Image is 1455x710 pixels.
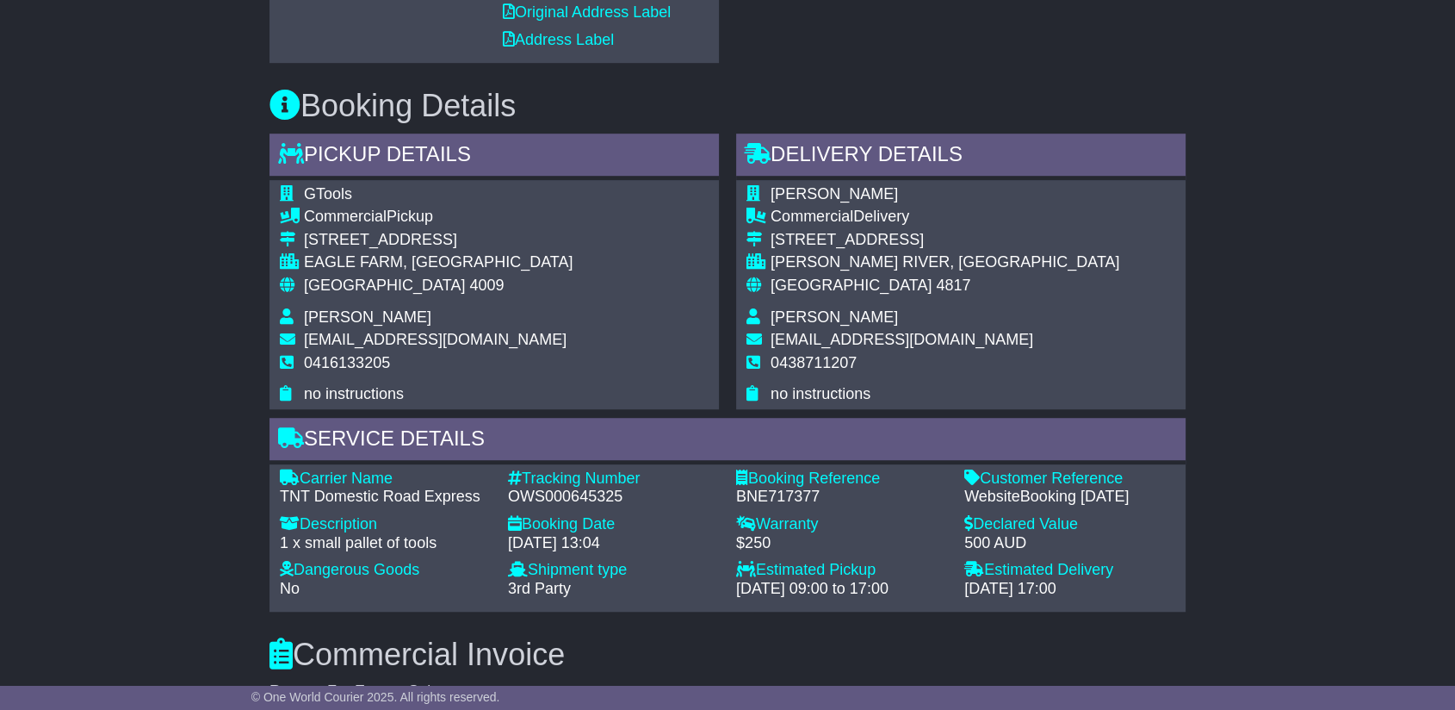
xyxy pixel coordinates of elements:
[736,488,947,507] div: BNE717377
[736,561,947,580] div: Estimated Pickup
[771,253,1119,272] div: [PERSON_NAME] RIVER, [GEOGRAPHIC_DATA]
[508,515,719,534] div: Booking Date
[251,690,500,704] span: © One World Courier 2025. All rights reserved.
[771,185,898,202] span: [PERSON_NAME]
[771,354,857,371] span: 0438711207
[771,277,932,294] span: [GEOGRAPHIC_DATA]
[771,231,1119,250] div: [STREET_ADDRESS]
[304,331,567,348] span: [EMAIL_ADDRESS][DOMAIN_NAME]
[280,515,491,534] div: Description
[269,89,1186,123] h3: Booking Details
[280,470,491,489] div: Carrier Name
[771,208,853,225] span: Commercial
[736,580,947,599] div: [DATE] 09:00 to 17:00
[964,580,1175,599] div: [DATE] 17:00
[936,277,970,294] span: 4817
[280,561,491,580] div: Dangerous Goods
[503,3,671,21] a: Original Address Label
[508,470,719,489] div: Tracking Number
[736,470,947,489] div: Booking Reference
[508,488,719,507] div: OWS000645325
[269,682,1186,701] div: Reason For Export: Sale
[508,561,719,580] div: Shipment type
[280,580,300,597] span: No
[508,534,719,553] div: [DATE] 13:04
[771,308,898,326] span: [PERSON_NAME]
[304,208,573,227] div: Pickup
[771,208,1119,227] div: Delivery
[280,534,491,553] div: 1 x small pallet of tools
[304,308,431,326] span: [PERSON_NAME]
[304,277,465,294] span: [GEOGRAPHIC_DATA]
[304,385,404,402] span: no instructions
[304,354,390,371] span: 0416133205
[771,331,1033,348] span: [EMAIL_ADDRESS][DOMAIN_NAME]
[503,31,614,48] a: Address Label
[508,580,571,597] span: 3rd Party
[964,488,1175,507] div: WebsiteBooking [DATE]
[964,534,1175,553] div: 500 AUD
[736,534,947,553] div: $250
[304,231,573,250] div: [STREET_ADDRESS]
[269,638,1186,672] h3: Commercial Invoice
[964,515,1175,534] div: Declared Value
[304,253,573,272] div: EAGLE FARM, [GEOGRAPHIC_DATA]
[469,277,504,294] span: 4009
[964,561,1175,580] div: Estimated Delivery
[736,515,947,534] div: Warranty
[269,418,1186,464] div: Service Details
[964,470,1175,489] div: Customer Reference
[269,134,719,180] div: Pickup Details
[771,385,870,402] span: no instructions
[280,488,491,507] div: TNT Domestic Road Express
[736,134,1186,180] div: Delivery Details
[304,185,352,202] span: GTools
[304,208,387,225] span: Commercial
